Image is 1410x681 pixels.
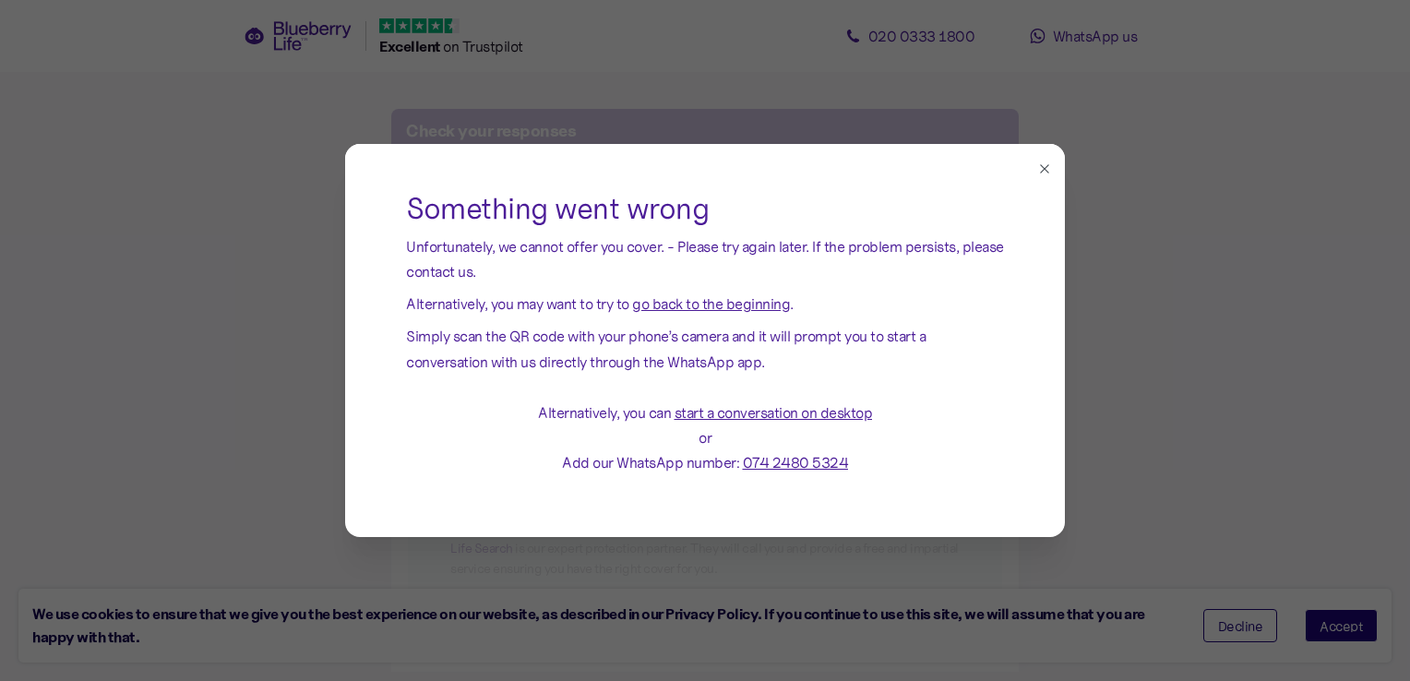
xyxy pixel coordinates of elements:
[675,402,873,423] a: start a conversation on desktop
[632,293,790,314] a: go back to the beginning
[632,294,790,313] span: go back to the beginning
[675,403,873,422] span: start a conversation on desktop
[406,190,709,227] span: Something went wrong
[406,237,1004,281] span: Unfortunately, we cannot offer you cover. - Please try again later. If the problem persists, plea...
[790,294,794,313] span: .
[562,453,743,472] span: Add our WhatsApp number:
[406,327,926,370] span: Simply scan the QR code with your phone’s camera and it will prompt you to start a conversation w...
[743,452,849,472] a: 074 2480 5324
[743,453,849,472] span: 074 2480 5324
[538,403,675,422] span: Alternatively, you can
[699,428,711,447] span: or
[406,294,629,313] span: Alternatively, you may want to try to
